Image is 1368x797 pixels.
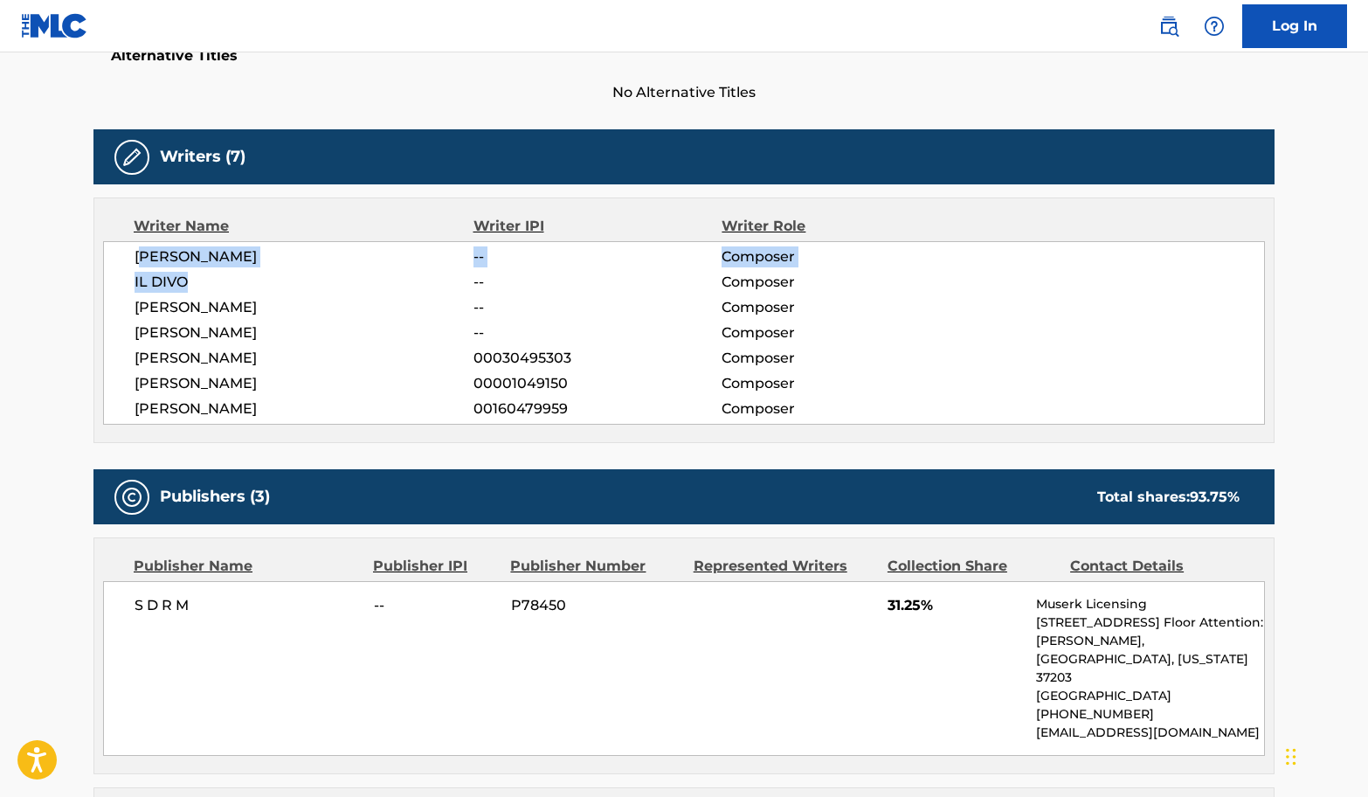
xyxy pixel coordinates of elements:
[473,297,722,318] span: --
[93,82,1275,103] span: No Alternative Titles
[1070,556,1240,577] div: Contact Details
[722,398,948,419] span: Composer
[722,272,948,293] span: Composer
[722,216,948,237] div: Writer Role
[134,556,360,577] div: Publisher Name
[1036,595,1264,613] p: Muserk Licensing
[1197,9,1232,44] div: Help
[473,348,722,369] span: 00030495303
[510,556,680,577] div: Publisher Number
[1281,713,1368,797] iframe: Chat Widget
[1036,650,1264,687] p: [GEOGRAPHIC_DATA], [US_STATE] 37203
[722,373,948,394] span: Composer
[135,272,473,293] span: IL DIVO
[121,487,142,508] img: Publishers
[135,348,473,369] span: [PERSON_NAME]
[1158,16,1179,37] img: search
[722,322,948,343] span: Composer
[473,373,722,394] span: 00001049150
[722,246,948,267] span: Composer
[1190,489,1240,505] span: 93.75 %
[694,556,874,577] div: Represented Writers
[135,398,473,419] span: [PERSON_NAME]
[135,595,361,616] span: S D R M
[473,322,722,343] span: --
[134,216,473,237] div: Writer Name
[121,147,142,168] img: Writers
[1036,687,1264,705] p: [GEOGRAPHIC_DATA]
[135,246,473,267] span: [PERSON_NAME]
[135,322,473,343] span: [PERSON_NAME]
[888,595,1023,616] span: 31.25%
[1036,724,1264,742] p: [EMAIL_ADDRESS][DOMAIN_NAME]
[722,348,948,369] span: Composer
[111,47,1257,65] h5: Alternative Titles
[1286,731,1296,783] div: Drag
[374,595,498,616] span: --
[21,13,88,38] img: MLC Logo
[473,272,722,293] span: --
[135,373,473,394] span: [PERSON_NAME]
[160,147,245,167] h5: Writers (7)
[473,398,722,419] span: 00160479959
[1036,613,1264,650] p: [STREET_ADDRESS] Floor Attention: [PERSON_NAME],
[373,556,497,577] div: Publisher IPI
[1151,9,1186,44] a: Public Search
[722,297,948,318] span: Composer
[160,487,270,507] h5: Publishers (3)
[1036,705,1264,724] p: [PHONE_NUMBER]
[1204,16,1225,37] img: help
[888,556,1057,577] div: Collection Share
[473,216,722,237] div: Writer IPI
[1097,487,1240,508] div: Total shares:
[135,297,473,318] span: [PERSON_NAME]
[473,246,722,267] span: --
[511,595,681,616] span: P78450
[1242,4,1347,48] a: Log In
